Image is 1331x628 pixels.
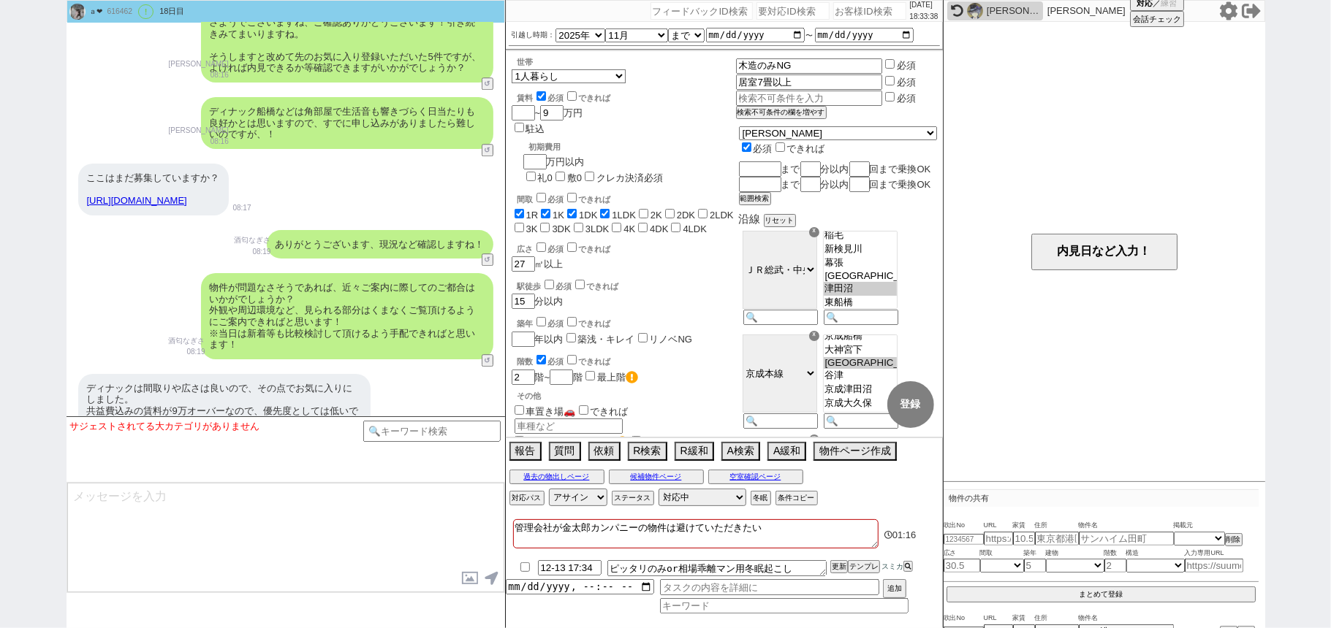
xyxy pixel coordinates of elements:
input: できれば [632,436,641,445]
div: 階~ 階 [512,369,736,385]
label: クレカ決済必須 [596,172,663,183]
input: 要対応ID検索 [756,2,830,20]
div: 616462 [103,6,136,18]
button: 追加 [883,579,906,598]
input: できれば [567,242,577,252]
div: サジェストされてる大カテゴリがありません [70,421,363,432]
button: ↺ [482,144,493,156]
span: 築年 [1024,548,1046,559]
label: できれば [564,357,611,366]
div: ディナックは間取りや広さは良いので、その点でお気に入りにしました。 共益費込みの賃料が9万オーバーなので、優先度としては低いです。 [78,374,371,437]
span: 階数 [1104,548,1126,559]
label: 2DK [677,210,695,221]
input: できれば [567,317,577,326]
button: 会話チェック [1130,11,1184,27]
input: 🔍 [824,413,898,429]
input: 1234567 [944,534,984,545]
label: 1DK [579,210,597,221]
option: 谷津 [824,369,897,383]
button: 登録 [887,381,934,428]
div: ここはまだ募集していますか？ [78,164,229,215]
div: [PERSON_NAME] [987,5,1039,17]
button: 対応パス [509,491,545,505]
label: できれば [572,282,619,291]
span: 必須 [556,282,572,291]
button: 質問 [549,442,581,461]
span: 吹出No [944,613,984,624]
input: 🔍 [743,310,818,325]
div: ありがとうございます、現況など確認しますね！ [267,230,493,259]
label: 必須 [897,77,916,88]
input: 10.5 [1013,532,1035,545]
option: 幕張 [824,256,897,270]
option: 実籾 [824,410,897,424]
button: ↺ [482,77,493,90]
span: URL [984,520,1013,532]
button: 依頼 [588,442,621,461]
button: テンプレ [848,560,880,573]
option: 京成津田沼 [824,383,897,397]
button: A緩和 [767,442,806,461]
div: 世帯 [517,57,736,68]
button: A検索 [721,442,760,461]
input: タスクの内容を詳細に [660,579,879,595]
p: 08:19 [169,346,205,358]
button: 空室確認ページ [708,470,803,484]
span: 建物 [1046,548,1104,559]
span: スミカ [880,562,903,570]
div: 初期費用 [529,142,663,153]
input: 車種など [515,418,623,434]
span: 回まで乗換OK [870,164,931,175]
div: さようでございますね、ご確認ありがとうございます！引き続きみてまいりますね。 そうしますと改めて先のお気に入り登録いただいた5件ですが、よければ内見できるか等確認できますがいかがでしょうか？ [201,8,493,83]
label: 2K [651,210,662,221]
input: できれば [579,405,588,415]
div: 駅徒歩 [517,277,736,292]
span: 吹出No [944,520,984,532]
label: 2LDK [710,210,734,221]
span: 掲載元 [1174,520,1194,532]
label: 1LDK [612,210,636,221]
p: 08:16 [169,69,229,81]
div: 築年 [517,315,736,329]
input: 検索不可条件を入力 [736,91,883,106]
p: 酒匂なぎさ [169,335,205,347]
button: ↺ [482,253,493,266]
div: ａ❤︎ [88,6,103,18]
span: URL [984,613,1013,624]
input: できれば [567,193,577,202]
button: リセット [764,214,796,227]
div: 賃料 [517,89,611,104]
label: 3K [526,223,538,234]
img: 0hnXsjQQZTMXdeEyOW4w5PCC5DMh19YmhlcHUpEGlBZxdicXEndCZ_FjgXPBNncSQkISV8QmtAPEVSAEYRQEXNQ1kjb0BnIXI... [69,4,86,20]
span: 物件名 [1079,613,1174,624]
input: 🔍 [743,413,818,429]
div: 万円以内 [523,136,663,185]
p: 08:16 [169,136,229,148]
input: https://suumo.jp/chintai/jnc_000022489271 [984,532,1013,545]
label: 1K [553,210,564,221]
input: 検索不可条件を入力 [736,58,883,74]
input: 30.5 [944,559,980,573]
button: 範囲検索 [739,192,771,205]
label: 1R [526,210,539,221]
button: ステータス [612,491,654,505]
img: 0hBPXvM7f2HX91DwizkKBjAAVfHhVWfkRtXW0AShNdFEkdbFN5CmlbSxNbREhLNlgvDG9UHhUNF0d5HGoZa1nhS3I_Q0hMO1w... [967,3,983,19]
div: 18日目 [159,6,184,18]
button: 更新 [830,560,848,573]
span: 01:16 [892,529,917,540]
input: 2 [1104,559,1126,573]
span: 回まで乗換OK [870,179,931,190]
p: 08:17 [233,202,251,214]
button: 物件ページ作成 [814,442,897,461]
div: 間取 [517,191,736,205]
input: できれば [575,280,585,289]
span: 必須 [754,143,773,154]
div: ! [138,4,153,19]
label: 敷0 [567,172,582,183]
option: 大神宮下 [824,343,897,357]
p: [PERSON_NAME] [169,125,229,137]
input: 検索不可条件を入力 [736,74,883,90]
label: 必須 [897,60,916,71]
div: 広さ [517,240,736,255]
span: 必須 [548,319,564,328]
